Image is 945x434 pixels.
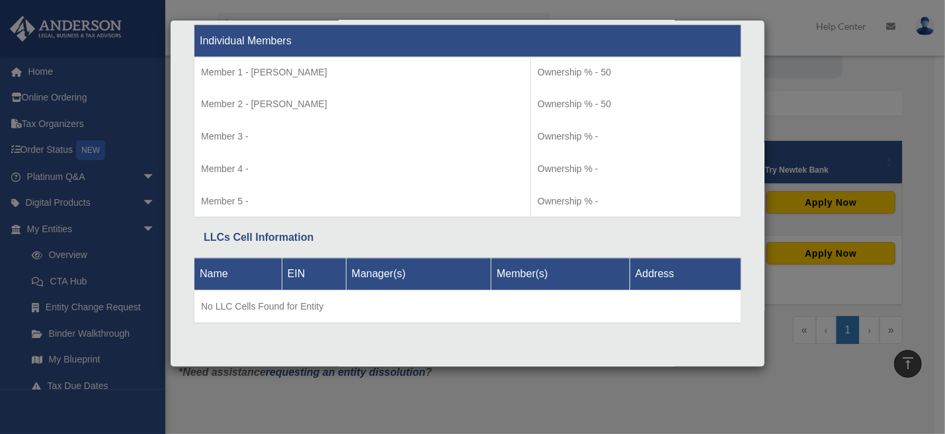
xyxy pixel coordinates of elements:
[194,290,741,324] td: No LLC Cells Found for Entity
[204,229,731,247] div: LLCs Cell Information
[201,64,524,81] p: Member 1 - [PERSON_NAME]
[201,129,524,146] p: Member 3 -
[282,258,346,290] th: EIN
[538,97,734,113] p: Ownership % - 50
[538,64,734,81] p: Ownership % - 50
[201,97,524,113] p: Member 2 - [PERSON_NAME]
[491,258,630,290] th: Member(s)
[630,258,741,290] th: Address
[538,129,734,146] p: Ownership % -
[194,258,282,290] th: Name
[346,258,491,290] th: Manager(s)
[201,161,524,178] p: Member 4 -
[538,194,734,210] p: Ownership % -
[201,194,524,210] p: Member 5 -
[538,161,734,178] p: Ownership % -
[194,25,741,58] th: Individual Members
